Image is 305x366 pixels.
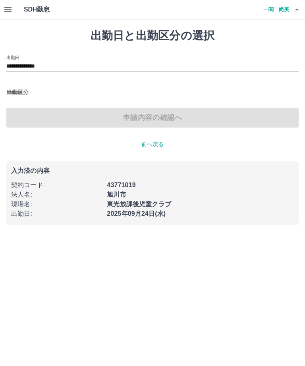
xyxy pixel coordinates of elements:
p: 入力済の内容 [11,168,294,174]
p: 出勤日 : [11,209,102,219]
p: 契約コード : [11,180,102,190]
label: 出勤日 [6,54,19,60]
p: 法人名 : [11,190,102,199]
b: 2025年09月24日(水) [107,210,166,217]
b: 旭川市 [107,191,126,198]
p: 現場名 : [11,199,102,209]
b: 43771019 [107,182,135,188]
b: 東光放課後児童クラブ [107,201,171,207]
h1: 出勤日と出勤区分の選択 [6,29,299,43]
p: 前へ戻る [6,140,299,149]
